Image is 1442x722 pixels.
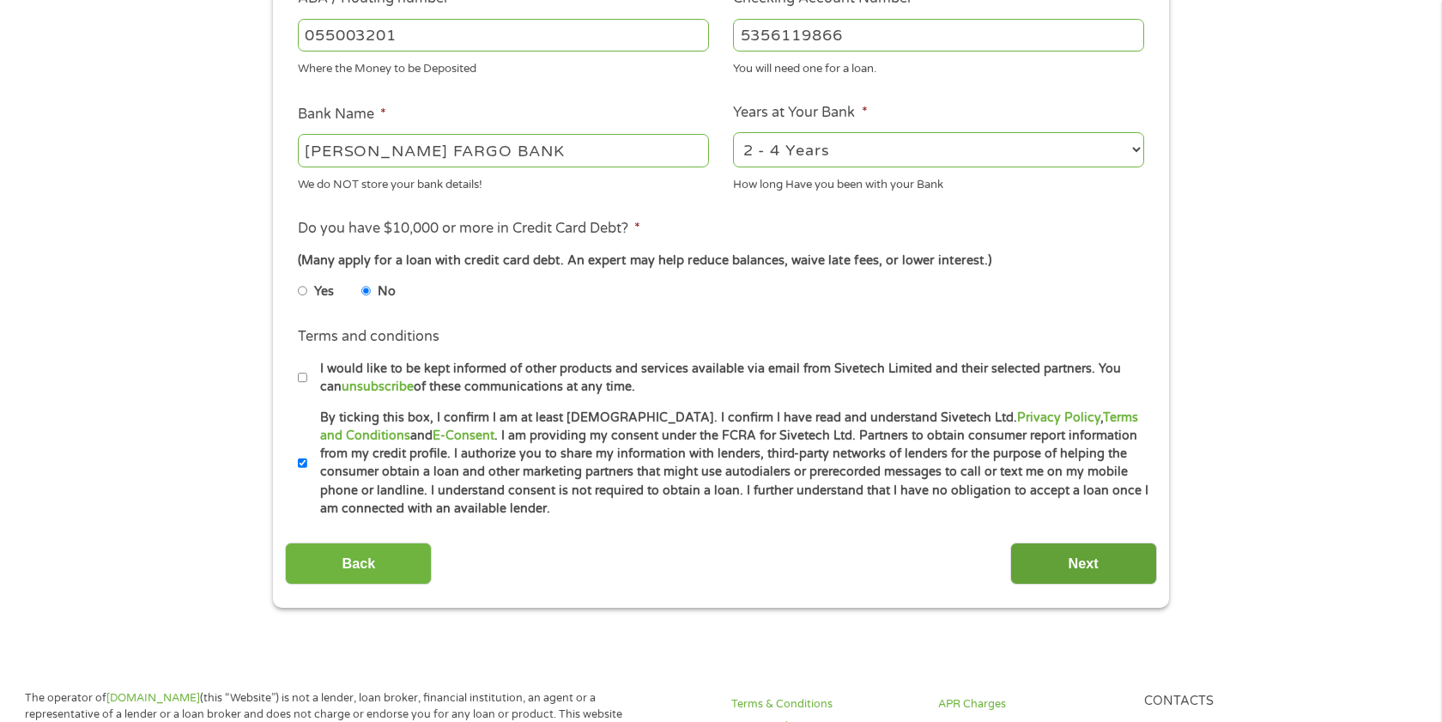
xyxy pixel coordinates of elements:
[298,19,709,52] input: 263177916
[285,543,432,585] input: Back
[342,379,414,394] a: unsubscribe
[733,55,1144,78] div: You will need one for a loan.
[731,696,917,713] a: Terms & Conditions
[314,282,334,301] label: Yes
[298,252,1144,270] div: (Many apply for a loan with credit card debt. An expert may help reduce balances, waive late fees...
[307,360,1149,397] label: I would like to be kept informed of other products and services available via email from Sivetech...
[106,691,200,705] a: [DOMAIN_NAME]
[298,55,709,78] div: Where the Money to be Deposited
[733,19,1144,52] input: 345634636
[1017,410,1100,425] a: Privacy Policy
[320,410,1138,443] a: Terms and Conditions
[298,328,439,346] label: Terms and conditions
[938,696,1124,713] a: APR Charges
[298,106,386,124] label: Bank Name
[378,282,396,301] label: No
[298,170,709,193] div: We do NOT store your bank details!
[298,220,640,238] label: Do you have $10,000 or more in Credit Card Debt?
[307,409,1149,519] label: By ticking this box, I confirm I am at least [DEMOGRAPHIC_DATA]. I confirm I have read and unders...
[1144,694,1330,710] h4: Contacts
[733,104,867,122] label: Years at Your Bank
[733,170,1144,193] div: How long Have you been with your Bank
[433,428,494,443] a: E-Consent
[1010,543,1157,585] input: Next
